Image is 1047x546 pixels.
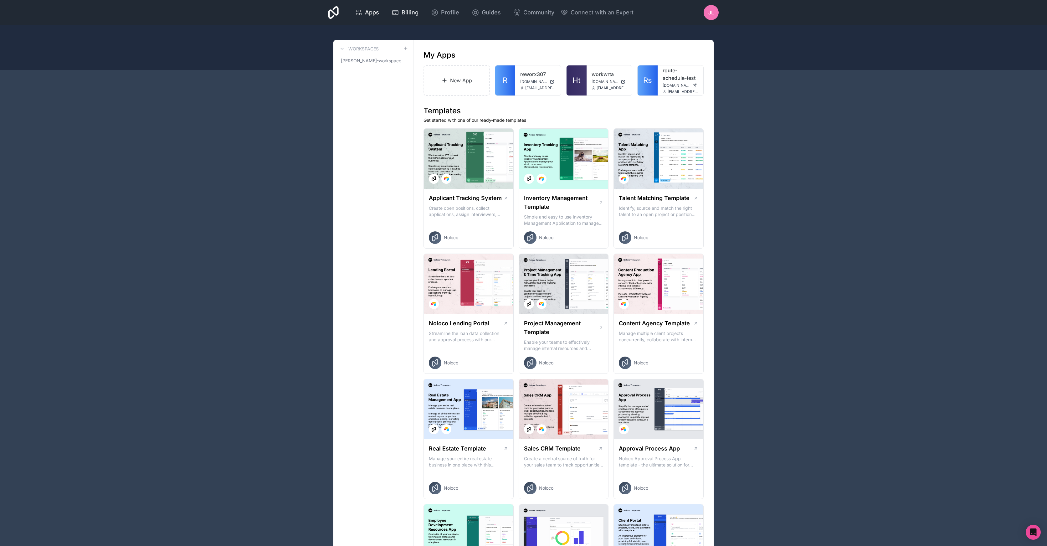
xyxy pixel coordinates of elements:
span: Noloco [539,234,553,241]
h1: Applicant Tracking System [429,194,502,203]
span: [EMAIL_ADDRESS][DOMAIN_NAME] [597,85,627,90]
img: Airtable Logo [621,427,626,432]
span: [DOMAIN_NAME] [520,79,547,84]
p: Noloco Approval Process App template - the ultimate solution for managing your employee's time of... [619,456,698,468]
a: Profile [426,6,464,19]
p: Manage multiple client projects concurrently, collaborate with internal and external stakeholders... [619,330,698,343]
a: Ht [567,65,587,95]
span: Noloco [444,234,458,241]
span: Community [523,8,554,17]
a: [DOMAIN_NAME] [663,83,698,88]
a: Guides [467,6,506,19]
a: [PERSON_NAME]-workspace [338,55,408,66]
a: reworx307 [520,70,556,78]
h3: Workspaces [348,46,379,52]
span: R [503,75,507,85]
p: Create open positions, collect applications, assign interviewers, centralise candidate feedback a... [429,205,508,218]
img: Airtable Logo [539,301,544,306]
h1: Talent Matching Template [619,194,690,203]
h1: Sales CRM Template [524,444,581,453]
a: Community [508,6,559,19]
p: Get started with one of our ready-made templates [423,117,704,123]
p: Create a central source of truth for your sales team to track opportunities, manage multiple acco... [524,456,603,468]
span: Rs [643,75,652,85]
img: Airtable Logo [444,176,449,181]
p: Streamline the loan data collection and approval process with our Lending Portal template. [429,330,508,343]
span: Apps [365,8,379,17]
a: route-schedule-test [663,67,698,82]
span: [PERSON_NAME]-workspace [341,58,401,64]
button: Connect with an Expert [561,8,634,17]
p: Identify, source and match the right talent to an open project or position with our Talent Matchi... [619,205,698,218]
img: Airtable Logo [539,176,544,181]
a: [DOMAIN_NAME] [520,79,556,84]
a: Workspaces [338,45,379,53]
span: [DOMAIN_NAME] [663,83,690,88]
p: Simple and easy to use Inventory Management Application to manage your stock, orders and Manufact... [524,214,603,226]
h1: My Apps [423,50,455,60]
h1: Project Management Template [524,319,599,337]
img: Airtable Logo [621,301,626,306]
span: [EMAIL_ADDRESS][DOMAIN_NAME] [525,85,556,90]
span: Connect with an Expert [571,8,634,17]
img: Airtable Logo [539,427,544,432]
span: [EMAIL_ADDRESS][DOMAIN_NAME] [668,89,698,94]
img: Airtable Logo [621,176,626,181]
h1: Templates [423,106,704,116]
span: Noloco [634,360,648,366]
span: Noloco [444,485,458,491]
span: Billing [402,8,418,17]
span: Noloco [634,485,648,491]
a: Rs [638,65,658,95]
span: [DOMAIN_NAME] [592,79,618,84]
span: JL [708,9,714,16]
h1: Approval Process App [619,444,680,453]
p: Manage your entire real estate business in one place with this comprehensive real estate transact... [429,456,508,468]
span: Noloco [634,234,648,241]
span: Noloco [539,485,553,491]
a: workwrta [592,70,627,78]
a: [DOMAIN_NAME] [592,79,627,84]
span: Noloco [539,360,553,366]
span: Guides [482,8,501,17]
p: Enable your teams to effectively manage internal resources and execute client projects on time. [524,339,603,352]
h1: Content Agency Template [619,319,690,328]
a: Apps [350,6,384,19]
a: Billing [387,6,423,19]
span: Profile [441,8,459,17]
div: Open Intercom Messenger [1026,525,1041,540]
span: Noloco [444,360,458,366]
img: Airtable Logo [444,427,449,432]
h1: Inventory Management Template [524,194,599,211]
a: R [495,65,515,95]
h1: Noloco Lending Portal [429,319,489,328]
h1: Real Estate Template [429,444,486,453]
img: Airtable Logo [431,301,436,306]
span: Ht [572,75,581,85]
a: New App [423,65,490,96]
